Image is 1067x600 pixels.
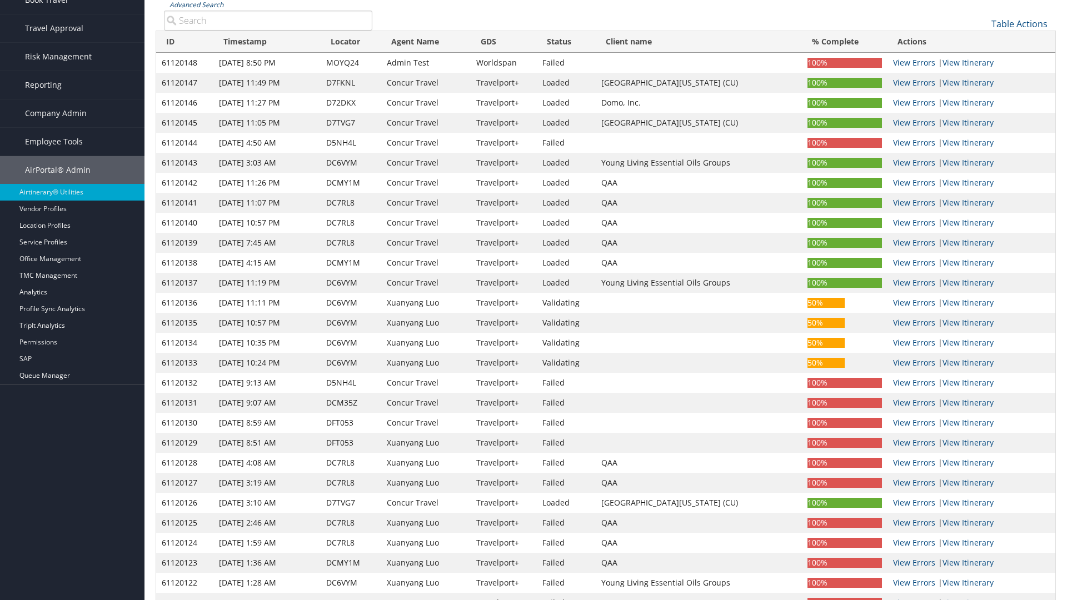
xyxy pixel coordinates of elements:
[25,156,91,184] span: AirPortal® Admin
[25,99,87,127] span: Company Admin
[25,43,92,71] span: Risk Management
[25,71,62,99] span: Reporting
[25,128,83,156] span: Employee Tools
[25,14,83,42] span: Travel Approval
